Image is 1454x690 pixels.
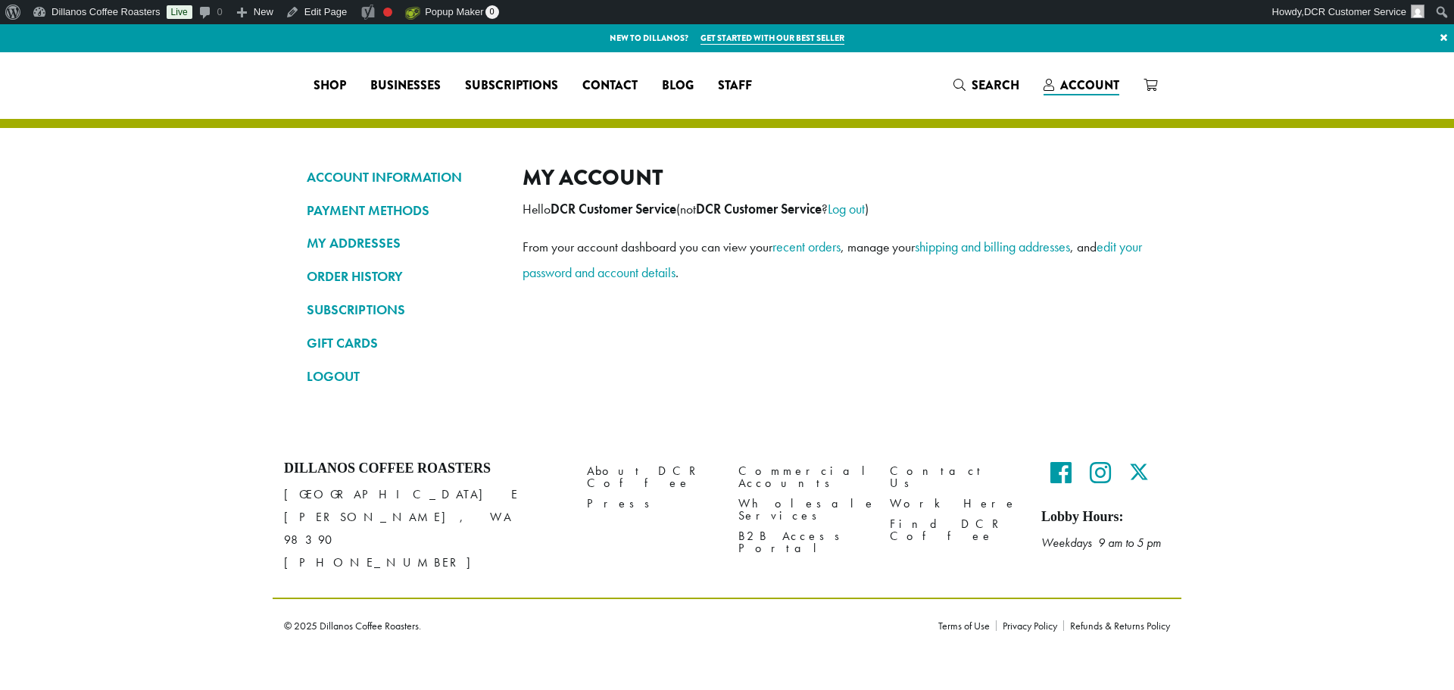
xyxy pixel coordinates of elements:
[284,483,564,574] p: [GEOGRAPHIC_DATA] E [PERSON_NAME], WA 98390 [PHONE_NUMBER]
[890,494,1019,514] a: Work Here
[307,230,500,256] a: MY ADDRESSES
[938,620,996,631] a: Terms of Use
[1060,76,1119,94] span: Account
[1304,6,1406,17] span: DCR Customer Service
[587,461,716,493] a: About DCR Coffee
[523,196,1147,222] p: Hello (not ? )
[587,494,716,514] a: Press
[307,198,500,223] a: PAYMENT METHODS
[738,494,867,526] a: Wholesale Services
[485,5,499,19] span: 0
[1063,620,1170,631] a: Refunds & Returns Policy
[828,200,865,217] a: Log out
[284,620,916,631] p: © 2025 Dillanos Coffee Roasters.
[465,76,558,95] span: Subscriptions
[383,8,392,17] div: Focus keyphrase not set
[915,238,1070,255] a: shipping and billing addresses
[307,364,500,389] a: LOGOUT
[523,234,1147,286] p: From your account dashboard you can view your , manage your , and .
[307,297,500,323] a: SUBSCRIPTIONS
[738,461,867,493] a: Commercial Accounts
[314,76,346,95] span: Shop
[1041,535,1161,551] em: Weekdays 9 am to 5 pm
[307,264,500,289] a: ORDER HISTORY
[301,73,358,98] a: Shop
[972,76,1019,94] span: Search
[772,238,841,255] a: recent orders
[582,76,638,95] span: Contact
[890,461,1019,493] a: Contact Us
[370,76,441,95] span: Businesses
[662,76,694,95] span: Blog
[696,201,822,217] strong: DCR Customer Service
[1041,509,1170,526] h5: Lobby Hours:
[523,164,1147,191] h2: My account
[1434,24,1454,52] a: ×
[700,32,844,45] a: Get started with our best seller
[167,5,192,19] a: Live
[307,330,500,356] a: GIFT CARDS
[307,164,500,190] a: ACCOUNT INFORMATION
[890,514,1019,547] a: Find DCR Coffee
[706,73,764,98] a: Staff
[738,526,867,559] a: B2B Access Portal
[941,73,1031,98] a: Search
[551,201,676,217] strong: DCR Customer Service
[284,461,564,477] h4: Dillanos Coffee Roasters
[996,620,1063,631] a: Privacy Policy
[307,164,500,401] nav: Account pages
[718,76,752,95] span: Staff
